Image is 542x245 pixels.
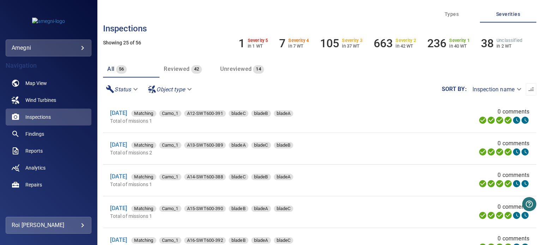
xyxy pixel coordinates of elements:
[342,38,362,43] h6: Severity 3
[184,174,226,180] div: A14-SWT600-388
[274,110,294,117] span: bladeA
[6,109,91,125] a: inspections active
[495,148,504,156] svg: Selecting 100%
[229,142,248,149] span: bladeA
[498,108,529,116] span: 0 comments
[320,37,362,50] li: Severity 3
[288,38,309,43] h6: Severity 4
[251,206,271,212] div: bladeA
[6,39,91,56] div: amegni
[131,206,156,212] div: Matching
[184,173,226,180] span: A14-SWT600-388
[251,110,271,117] span: bladeB
[396,43,416,49] p: in 42 WT
[184,237,226,244] span: A16-SWT600-392
[110,237,127,243] a: [DATE]
[248,43,268,49] p: in 1 WT
[110,181,386,188] p: Total of missions 1
[131,237,156,244] span: Matching
[191,65,202,73] span: 42
[229,206,248,212] div: bladeB
[496,43,522,49] p: in 2 WT
[145,83,196,96] div: Object type
[495,116,504,124] svg: Selecting 100%
[184,237,226,244] div: A16-SWT600-392
[253,65,264,73] span: 14
[498,234,529,243] span: 0 comments
[487,211,495,220] svg: Data Formatted 100%
[25,181,42,188] span: Repairs
[342,43,362,49] p: in 37 WT
[481,37,522,50] li: Severity Unclassified
[504,179,512,188] svg: ML Processing 100%
[159,142,181,149] span: Carno_1
[251,142,271,148] div: bladeC
[229,237,248,244] div: bladeB
[131,110,156,117] div: Matching
[184,110,226,117] span: A12-SWT600-391
[478,179,487,188] svg: Uploading 100%
[239,37,268,50] li: Severity 5
[110,149,386,156] p: Total of missions 2
[239,37,245,50] h6: 1
[110,205,127,212] a: [DATE]
[103,24,536,33] h3: Inspections
[504,148,512,156] svg: ML Processing 100%
[251,174,271,180] div: bladeB
[487,148,495,156] svg: Data Formatted 100%
[6,176,91,193] a: repairs noActive
[6,125,91,142] a: findings noActive
[478,116,487,124] svg: Uploading 100%
[6,142,91,159] a: reports noActive
[131,237,156,244] div: Matching
[110,110,127,116] a: [DATE]
[229,205,248,212] span: bladeB
[103,83,142,96] div: Status
[131,142,156,148] div: Matching
[251,237,271,244] span: bladeA
[251,237,271,244] div: bladeA
[229,110,248,117] div: bladeC
[159,237,181,244] span: Carno_1
[484,10,532,19] span: Severities
[495,179,504,188] svg: Selecting 100%
[512,116,521,124] svg: Matching 0%
[25,114,51,121] span: Inspections
[131,110,156,117] span: Matching
[25,97,56,104] span: Wind Turbines
[6,92,91,109] a: windturbines noActive
[320,37,339,50] h6: 105
[110,173,127,180] a: [DATE]
[25,130,44,137] span: Findings
[495,211,504,220] svg: Selecting 100%
[274,205,294,212] span: bladeC
[110,141,127,148] a: [DATE]
[110,213,386,220] p: Total of missions 1
[504,116,512,124] svg: ML Processing 100%
[274,174,294,180] div: bladeA
[6,75,91,92] a: map noActive
[427,37,446,50] h6: 236
[156,86,185,93] em: Object type
[428,10,476,19] span: Types
[449,38,470,43] h6: Severity 1
[25,80,47,87] span: Map View
[467,83,526,96] div: Inspection name
[184,206,226,212] div: A15-SWT600-390
[274,110,294,117] div: bladeA
[521,211,529,220] svg: Classification 0%
[131,174,156,180] div: Matching
[229,173,248,180] span: bladeC
[251,110,271,117] div: bladeB
[251,173,271,180] span: bladeB
[288,43,309,49] p: in 7 WT
[164,66,189,72] span: Reviewed
[184,205,226,212] span: A15-SWT600-390
[131,205,156,212] span: Matching
[274,237,294,244] span: bladeC
[103,40,536,45] h5: Showing 25 of 56
[184,110,226,117] div: A12-SWT600-391
[504,211,512,220] svg: ML Processing 100%
[427,37,470,50] li: Severity 1
[107,66,114,72] span: All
